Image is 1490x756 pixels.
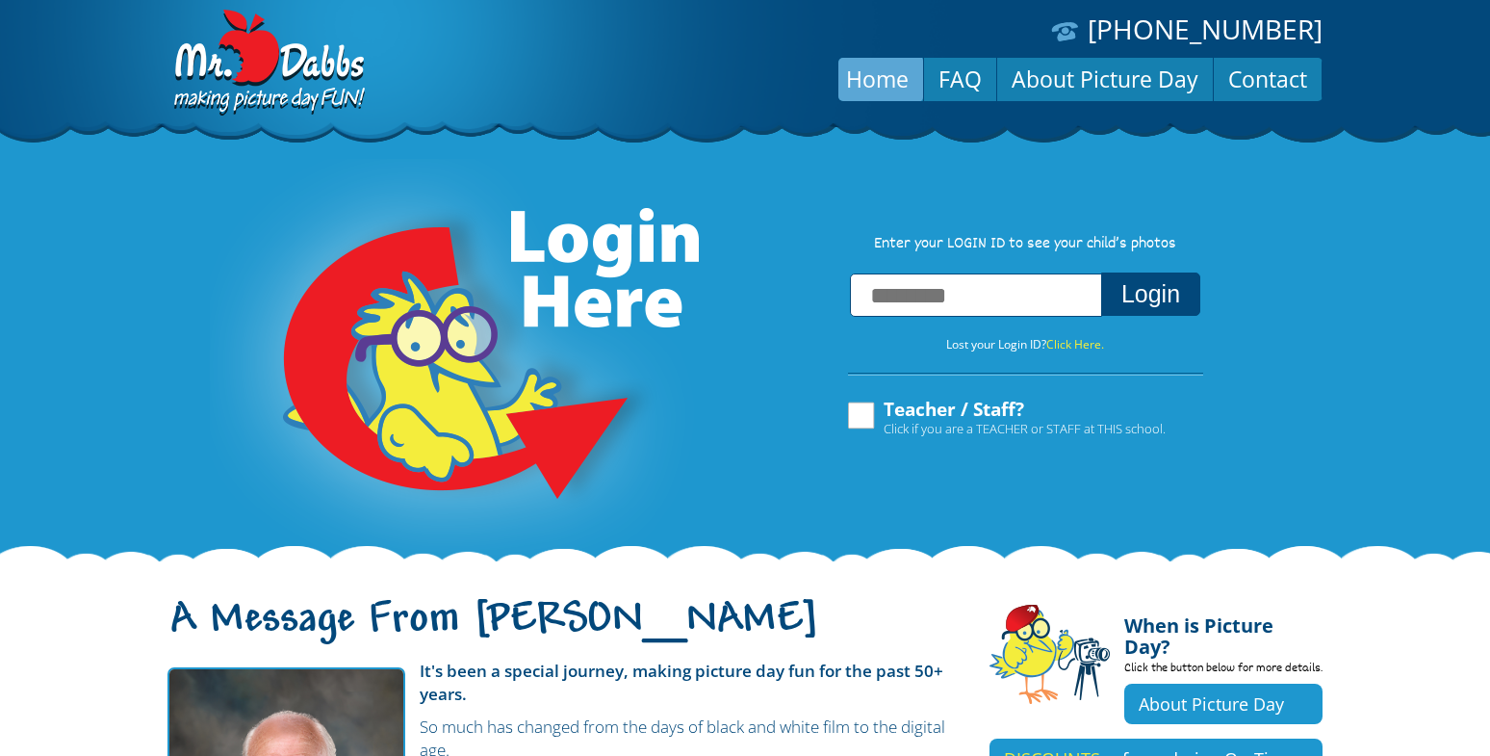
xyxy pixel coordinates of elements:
button: Login [1101,273,1200,316]
a: Home [832,56,923,102]
strong: It's been a special journey, making picture day fun for the past 50+ years. [420,660,943,705]
p: Enter your LOGIN ID to see your child’s photos [828,234,1222,255]
p: Lost your Login ID? [828,334,1222,355]
h1: A Message From [PERSON_NAME] [167,612,961,652]
h4: When is Picture Day? [1124,604,1323,658]
a: About Picture Day [1124,684,1323,724]
p: Click the button below for more details. [1124,658,1323,684]
a: Contact [1214,56,1322,102]
label: Teacher / Staff? [845,400,1166,436]
a: Click Here. [1046,336,1104,352]
a: [PHONE_NUMBER] [1088,11,1323,47]
a: FAQ [924,56,996,102]
a: About Picture Day [997,56,1213,102]
img: Dabbs Company [167,10,368,117]
img: Login Here [210,159,703,563]
span: Click if you are a TEACHER or STAFF at THIS school. [884,419,1166,438]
